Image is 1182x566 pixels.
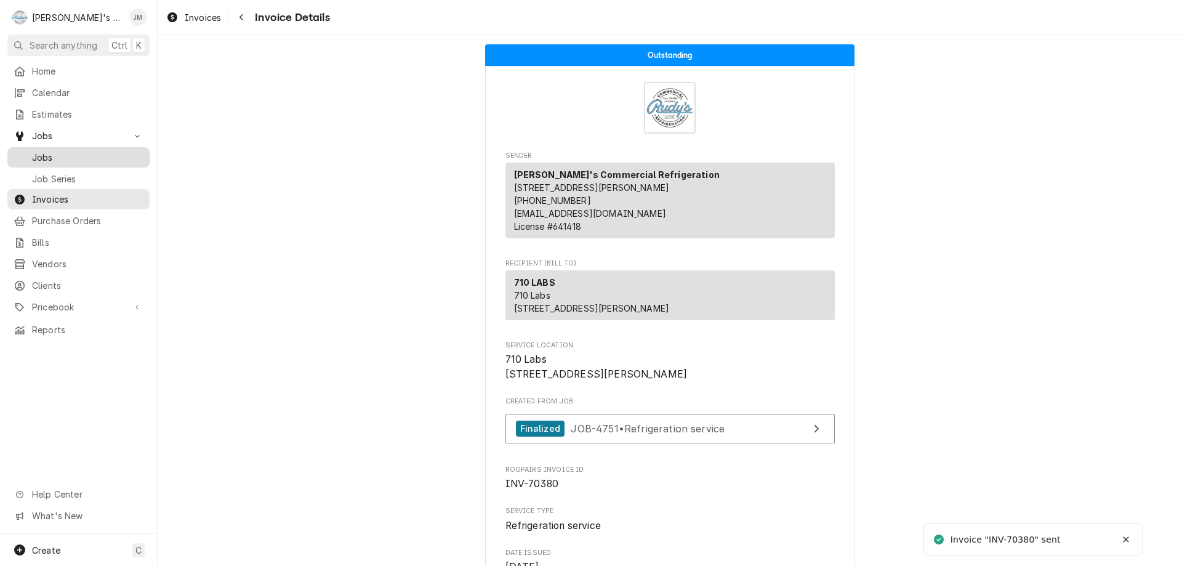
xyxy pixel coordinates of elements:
span: License # 641418 [514,221,581,232]
span: Invoices [32,193,143,206]
span: Refrigeration service [505,520,601,532]
span: Pricebook [32,301,125,313]
div: Roopairs Invoice ID [505,465,835,491]
span: Purchase Orders [32,214,143,227]
span: Ctrl [111,39,127,52]
div: Invoice Sender [505,151,835,244]
div: Sender [505,163,835,238]
a: Purchase Orders [7,211,150,231]
span: Bills [32,236,143,249]
span: Sender [505,151,835,161]
div: [PERSON_NAME]'s Commercial Refrigeration [32,11,123,24]
span: C [135,544,142,557]
a: Invoices [161,7,226,28]
span: Create [32,545,60,556]
span: Vendors [32,257,143,270]
a: [PHONE_NUMBER] [514,195,591,206]
button: Search anythingCtrlK [7,34,150,56]
span: Jobs [32,129,125,142]
a: Clients [7,275,150,296]
span: Search anything [30,39,97,52]
a: Jobs [7,147,150,168]
a: Home [7,61,150,81]
div: Service Location [505,341,835,382]
a: Vendors [7,254,150,274]
span: Invoice Details [251,9,329,26]
div: Finalized [516,421,565,437]
span: Roopairs Invoice ID [505,465,835,475]
span: Service Location [505,341,835,350]
span: Service Location [505,352,835,381]
div: Rudy's Commercial Refrigeration's Avatar [11,9,28,26]
button: Navigate back [231,7,251,27]
a: Job Series [7,169,150,189]
img: Logo [644,82,696,134]
span: Outstanding [648,51,693,59]
span: Date Issued [505,548,835,558]
a: Reports [7,320,150,340]
div: Status [485,44,854,66]
div: Recipient (Bill To) [505,270,835,325]
span: Roopairs Invoice ID [505,477,835,491]
span: What's New [32,509,142,522]
div: R [11,9,28,26]
span: INV-70380 [505,478,558,490]
div: Created From Job [505,397,835,450]
span: K [136,39,142,52]
div: Service Type [505,506,835,533]
span: Service Type [505,519,835,533]
div: Invoice Recipient [505,259,835,326]
span: Job Series [32,172,143,185]
strong: [PERSON_NAME]'s Commercial Refrigeration [514,169,720,180]
span: [STREET_ADDRESS][PERSON_NAME] [514,182,670,193]
div: Invoice "INV-70380" sent [951,533,1063,546]
span: Calendar [32,86,143,99]
span: 710 Labs [STREET_ADDRESS][PERSON_NAME] [505,354,688,380]
a: Go to Pricebook [7,297,150,317]
a: [EMAIL_ADDRESS][DOMAIN_NAME] [514,208,666,219]
span: Invoices [185,11,221,24]
a: Go to Jobs [7,126,150,146]
div: Recipient (Bill To) [505,270,835,320]
span: JOB-4751 • Refrigeration service [571,422,725,434]
span: Estimates [32,108,143,121]
span: 710 Labs [STREET_ADDRESS][PERSON_NAME] [514,290,670,313]
a: Go to What's New [7,506,150,526]
div: JM [129,9,147,26]
span: Jobs [32,151,143,164]
a: Estimates [7,104,150,124]
span: Home [32,65,143,78]
a: Bills [7,232,150,253]
span: Clients [32,279,143,292]
span: Reports [32,323,143,336]
span: Recipient (Bill To) [505,259,835,269]
a: Calendar [7,83,150,103]
div: Jim McIntyre's Avatar [129,9,147,26]
span: Help Center [32,488,142,501]
strong: 710 LABS [514,277,555,288]
div: Sender [505,163,835,243]
a: View Job [505,414,835,444]
a: Go to Help Center [7,484,150,504]
span: Service Type [505,506,835,516]
a: Invoices [7,189,150,209]
span: Created From Job [505,397,835,406]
